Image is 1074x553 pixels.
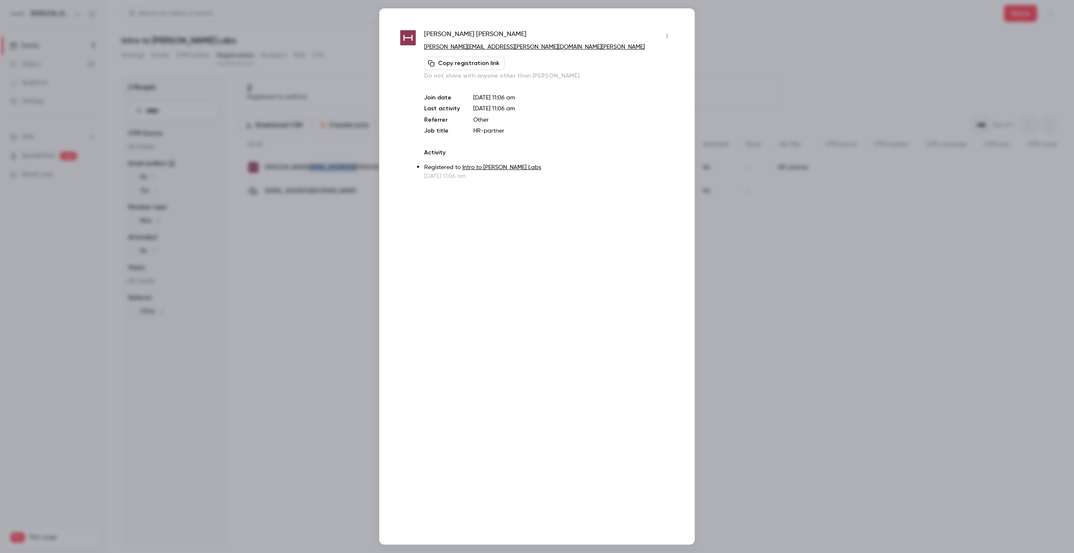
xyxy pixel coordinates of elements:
p: Do not share with anyone other than [PERSON_NAME] [424,72,674,80]
img: ext.holmen.com [400,30,416,46]
p: [DATE] 11:06 am [473,94,674,102]
button: Copy registration link [424,57,505,70]
p: Job title [424,127,460,135]
p: Registered to [424,163,674,172]
p: Referrer [424,116,460,124]
a: Intro to [PERSON_NAME] Labs [462,164,541,170]
p: Activity [424,149,674,157]
p: Last activity [424,104,460,113]
p: Join date [424,94,460,102]
a: [PERSON_NAME][EMAIL_ADDRESS][PERSON_NAME][DOMAIN_NAME][PERSON_NAME] [424,44,645,50]
p: HR-partner [473,127,674,135]
span: [DATE] 11:06 am [473,106,515,112]
span: [PERSON_NAME] [PERSON_NAME] [424,29,527,43]
p: Other [473,116,674,124]
p: [DATE] 11:06 am [424,172,674,180]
